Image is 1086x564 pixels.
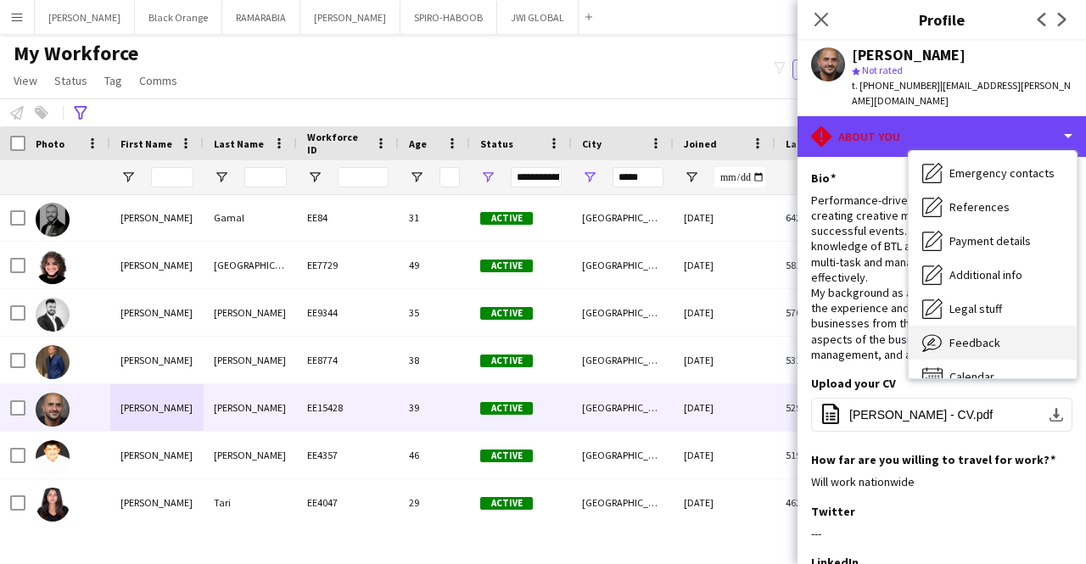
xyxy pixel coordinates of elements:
span: Active [480,212,533,225]
div: EE84 [297,194,399,241]
button: Open Filter Menu [409,170,424,185]
div: Gamal [204,194,297,241]
div: 462 days [775,479,877,526]
span: Workforce ID [307,131,368,156]
div: EE15428 [297,384,399,431]
img: SYED ABBAS [36,298,70,332]
button: SPIRO-HABOOB [400,1,497,34]
input: City Filter Input [613,167,663,187]
span: References [949,199,1010,215]
div: References [909,190,1077,224]
span: Last Name [214,137,264,150]
div: About you [798,116,1086,157]
span: First Name [120,137,172,150]
div: 576 days [775,289,877,336]
div: --- [811,526,1072,541]
div: [DATE] [674,194,775,241]
span: Photo [36,137,64,150]
span: Payment details [949,233,1031,248]
div: Will work nationwide [811,474,1072,489]
button: Black Orange [135,1,222,34]
div: 642 days [775,194,877,241]
input: First Name Filter Input [151,167,193,187]
div: [DATE] [674,242,775,288]
a: Tag [98,70,129,92]
div: 31 [399,194,470,241]
span: Active [480,260,533,272]
span: Active [480,497,533,510]
div: 38 [399,337,470,383]
button: Open Filter Menu [307,170,322,185]
div: 29 [399,479,470,526]
div: [DATE] [674,432,775,478]
span: My Workforce [14,41,138,66]
div: [GEOGRAPHIC_DATA] [572,384,674,431]
div: [GEOGRAPHIC_DATA] [572,432,674,478]
span: Active [480,307,533,320]
span: City [582,137,602,150]
div: [PERSON_NAME] [204,432,297,478]
div: [DATE] [674,289,775,336]
div: 49 [399,242,470,288]
img: Pascal Albuquerque [36,250,70,284]
div: 529 days [775,384,877,431]
button: Open Filter Menu [214,170,229,185]
span: Feedback [949,335,1000,350]
span: Status [54,73,87,88]
div: [GEOGRAPHIC_DATA] [572,194,674,241]
a: View [7,70,44,92]
div: EE4047 [297,479,399,526]
button: RAMARABIA [222,1,300,34]
div: Additional info [909,258,1077,292]
h3: How far are you willing to travel for work? [811,452,1055,467]
div: [GEOGRAPHIC_DATA] [572,479,674,526]
span: Status [480,137,513,150]
img: rishik kanwar [36,440,70,474]
span: Not rated [862,64,903,76]
div: EE9344 [297,289,399,336]
img: Ali Yahya [36,393,70,427]
img: Anisha Tari [36,488,70,522]
span: | [EMAIL_ADDRESS][PERSON_NAME][DOMAIN_NAME] [852,79,1071,107]
div: [PERSON_NAME] [110,432,204,478]
div: [GEOGRAPHIC_DATA] [572,242,674,288]
span: Tag [104,73,122,88]
h3: Profile [798,8,1086,31]
div: EE4357 [297,432,399,478]
img: Blake Stemm [36,345,70,379]
div: Calendar [909,360,1077,394]
div: 46 [399,432,470,478]
h3: Upload your CV [811,376,896,391]
div: [PERSON_NAME] [110,289,204,336]
div: [PERSON_NAME] [110,479,204,526]
button: Everyone6,004 [792,59,877,80]
h3: Twitter [811,504,855,519]
div: 581 days [775,242,877,288]
div: 39 [399,384,470,431]
span: Joined [684,137,717,150]
div: EE7729 [297,242,399,288]
div: Feedback [909,326,1077,360]
div: Tari [204,479,297,526]
div: EE8774 [297,337,399,383]
input: Workforce ID Filter Input [338,167,389,187]
span: t. [PHONE_NUMBER] [852,79,940,92]
div: [PERSON_NAME] [852,47,966,63]
input: Age Filter Input [439,167,460,187]
a: Comms [132,70,184,92]
span: Emergency contacts [949,165,1055,181]
button: Open Filter Menu [582,170,597,185]
span: [PERSON_NAME] - CV.pdf [849,408,993,422]
input: Joined Filter Input [714,167,765,187]
img: Abdullah Gamal [36,203,70,237]
span: Legal stuff [949,301,1002,316]
div: [GEOGRAPHIC_DATA] [204,242,297,288]
div: [DATE] [674,337,775,383]
div: Payment details [909,224,1077,258]
div: [PERSON_NAME] [204,289,297,336]
span: Additional info [949,267,1022,282]
div: [PERSON_NAME] [204,337,297,383]
button: JWI GLOBAL [497,1,579,34]
app-action-btn: Advanced filters [70,103,91,123]
span: Last job [786,137,824,150]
